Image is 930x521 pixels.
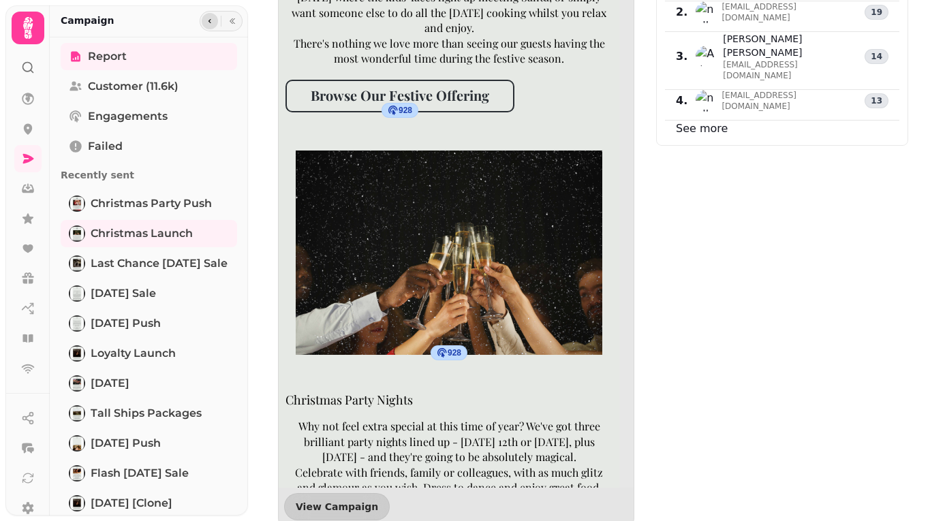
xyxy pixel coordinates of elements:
a: Report [61,43,237,70]
img: Loyalty Launch [70,347,84,360]
span: [EMAIL_ADDRESS][DOMAIN_NAME] [723,59,856,81]
span: [DATE] [91,375,129,392]
a: Father's Day Sale[DATE] Sale [61,280,237,307]
a: Engagements [61,103,237,130]
span: View Campaign [296,502,378,511]
span: Tall Ships Packages [91,405,202,422]
span: Customer (11.6k) [88,78,179,95]
img: Father's Day Sale [70,287,84,300]
a: Flash Mother's Day SaleFlash [DATE] Sale [61,460,237,487]
span: Flash [DATE] Sale [91,465,189,481]
h2: Campaign [61,14,114,27]
span: [DATE] Sale [91,285,156,302]
a: Father's Day[DATE] [61,370,237,397]
span: Browse Our Festive Offering [311,86,489,104]
a: Last Chance Father's Day SaleLast Chance [DATE] Sale [61,250,237,277]
span: Engagements [88,108,168,125]
a: Browse Our Festive Offering [285,80,514,112]
img: Mother's Day [clone] [70,496,84,510]
a: Easter Push[DATE] Push [61,430,237,457]
img: Adam Mccombe [696,46,717,67]
span: [DATE] [clone] [91,495,172,511]
a: Customer (11.6k) [61,73,237,100]
p: There's nothing we love more than seeing our guests having the most wonderful time during the fes... [285,36,613,67]
span: 2 . [676,4,687,20]
div: 13 [865,93,888,108]
span: 4 . [676,93,687,109]
a: Tall Ships PackagesTall Ships Packages [61,400,237,427]
span: Failed [88,138,123,155]
img: Flash Mother's Day Sale [70,467,84,480]
sub: Christmas Party Nights [285,392,413,408]
span: [EMAIL_ADDRESS][DOMAIN_NAME] [722,1,856,23]
a: Failed [61,133,237,160]
img: Tall Ships Packages [70,407,84,420]
img: Easter Push [70,437,84,450]
a: Loyalty LaunchLoyalty Launch [61,340,237,367]
span: 3 . [676,48,687,65]
img: Father's Day [70,377,84,390]
span: [EMAIL_ADDRESS][DOMAIN_NAME] [722,90,856,112]
span: Christmas Party Push [91,195,212,212]
p: Why not feel extra special at this time of year? We've got three brilliant party nights lined up ... [285,419,613,464]
img: null null [696,90,716,112]
a: Christmas Party PushChristmas Party Push [61,190,237,217]
div: 14 [865,49,888,64]
img: Last Chance Father's Day Sale [70,257,84,270]
span: Report [88,48,127,65]
img: Christmas Launch [70,227,84,240]
div: 19 [865,5,888,20]
button: View Campaign [284,493,390,520]
p: Recently sent [61,163,237,187]
img: Father's Day Push [70,317,84,330]
a: Father's Day Push[DATE] Push [61,310,237,337]
a: Mother's Day [clone][DATE] [clone] [61,490,237,517]
span: 928 [399,105,412,116]
img: Christmas Party Push [70,197,84,210]
a: Christmas LaunchChristmas Launch [61,220,237,247]
img: null null [696,1,716,23]
a: See more [676,122,728,135]
span: [DATE] Push [91,435,161,452]
span: [DATE] Push [91,315,161,332]
span: 928 [448,347,461,358]
span: Last Chance [DATE] Sale [91,255,228,272]
span: [PERSON_NAME] [PERSON_NAME] [723,32,856,59]
span: Christmas Launch [91,225,193,242]
span: Loyalty Launch [91,345,176,362]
